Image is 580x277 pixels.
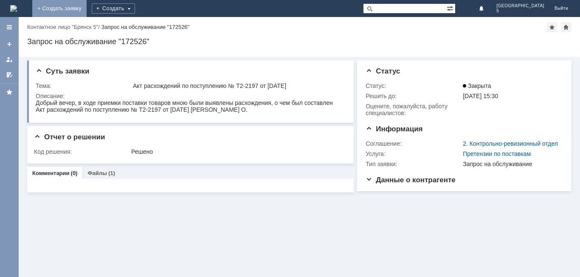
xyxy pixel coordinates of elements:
div: (0) [71,170,78,176]
span: Информация [366,125,422,133]
a: Претензии по поставкам [463,150,531,157]
a: 2. Контрольно-ревизионный отдел [463,140,558,147]
div: Запрос на обслуживание [463,161,559,167]
a: Мои согласования [3,68,16,82]
span: [DATE] 15:30 [463,93,498,99]
div: Статус: [366,82,461,89]
div: Соглашение: [366,140,461,147]
span: 5 [496,8,544,14]
a: Файлы [87,170,107,176]
span: Статус [366,67,400,75]
div: (1) [108,170,115,176]
span: Суть заявки [36,67,89,75]
span: Данные о контрагенте [366,176,456,184]
span: [GEOGRAPHIC_DATA] [496,3,544,8]
div: Код решения: [34,148,130,155]
span: Отчет о решении [34,133,105,141]
a: Контактное лицо "Брянск 5" [27,24,98,30]
span: Закрыта [463,82,491,89]
div: Запрос на обслуживание "172526" [101,24,189,30]
a: Перейти на домашнюю страницу [10,5,17,12]
div: / [27,24,101,30]
div: Добавить в избранное [547,22,557,32]
div: Создать [92,3,135,14]
img: logo [10,5,17,12]
div: Сделать домашней страницей [561,22,571,32]
div: Запрос на обслуживание "172526" [27,37,572,46]
div: Описание: [36,93,344,99]
div: Услуга: [366,150,461,157]
a: Мои заявки [3,53,16,66]
div: Тип заявки: [366,161,461,167]
div: Oцените, пожалуйста, работу специалистов: [366,103,461,116]
span: Расширенный поиск [447,4,455,12]
a: Комментарии [32,170,70,176]
div: Решить до: [366,93,461,99]
div: Тема: [36,82,131,89]
a: Создать заявку [3,37,16,51]
div: Решено [131,148,342,155]
div: Акт расхождений по поступлению № Т2-2197 от [DATE] [133,82,342,89]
